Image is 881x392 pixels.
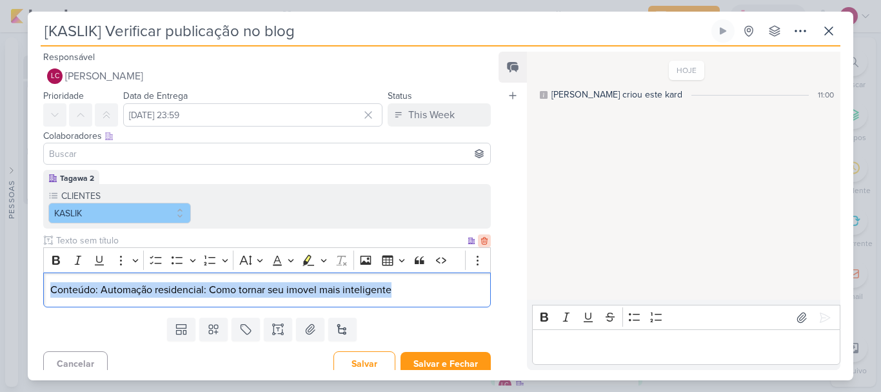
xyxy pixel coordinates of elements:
input: Buscar [46,146,488,161]
label: Responsável [43,52,95,63]
button: Salvar e Fechar [401,352,491,376]
p: LC [51,73,59,80]
button: Salvar [333,351,395,377]
button: Cancelar [43,351,108,377]
div: Editor toolbar [43,247,491,273]
div: 11:00 [818,89,834,101]
label: CLIENTES [60,189,191,203]
div: [PERSON_NAME] criou este kard [551,88,682,101]
div: This Week [408,107,455,123]
label: Status [388,90,412,101]
button: KASLIK [48,203,191,223]
span: [PERSON_NAME] [65,68,143,84]
label: Data de Entrega [123,90,188,101]
div: Colaboradores [43,129,491,143]
input: Texto sem título [54,234,465,247]
input: Kard Sem Título [41,19,709,43]
input: Select a date [123,103,382,127]
div: Editor editing area: main [532,329,840,365]
button: LC [PERSON_NAME] [43,65,491,88]
div: Tagawa 2 [60,172,94,184]
div: Editor editing area: main [43,273,491,308]
button: This Week [388,103,491,127]
p: Conteúdo: Automação residencial: Como tornar seu imovel mais inteligente [50,282,484,298]
label: Prioridade [43,90,84,101]
div: Editor toolbar [532,305,840,330]
div: Laís Costa [47,68,63,84]
div: Ligar relógio [718,26,728,36]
